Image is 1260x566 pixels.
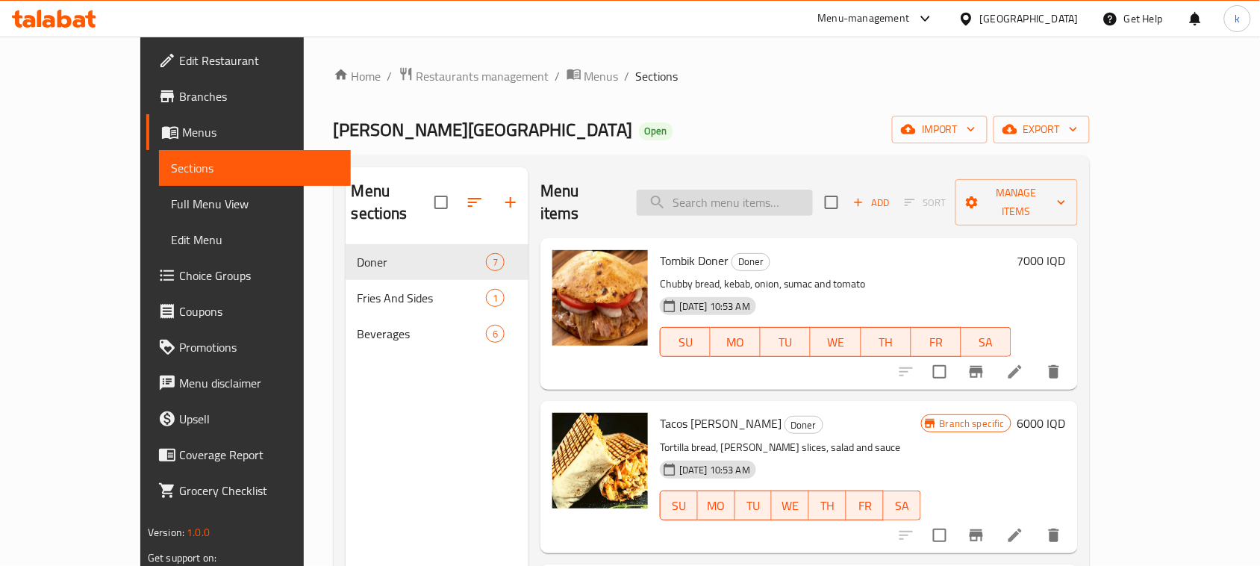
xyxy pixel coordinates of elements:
[487,291,504,305] span: 1
[673,299,756,314] span: [DATE] 10:53 AM
[785,416,823,434] div: Doner
[816,187,847,218] span: Select section
[182,123,339,141] span: Menus
[146,365,351,401] a: Menu disclaimer
[660,412,782,435] span: Tacos [PERSON_NAME]
[851,194,891,211] span: Add
[660,249,729,272] span: Tombik Doner
[904,120,976,139] span: import
[346,280,528,316] div: Fries And Sides1
[911,327,961,357] button: FR
[358,253,486,271] div: Doner
[179,52,339,69] span: Edit Restaurant
[179,446,339,464] span: Coverage Report
[890,495,915,517] span: SA
[884,491,921,520] button: SA
[352,180,434,225] h2: Menu sections
[895,191,955,214] span: Select section first
[187,523,210,542] span: 1.0.0
[159,222,351,258] a: Edit Menu
[934,417,1011,431] span: Branch specific
[493,184,528,220] button: Add section
[1017,413,1066,434] h6: 6000 IQD
[660,491,698,520] button: SU
[846,491,884,520] button: FR
[146,437,351,473] a: Coverage Report
[487,327,504,341] span: 6
[967,332,1005,353] span: SA
[159,186,351,222] a: Full Menu View
[711,327,761,357] button: MO
[717,332,755,353] span: MO
[552,250,648,346] img: Tombik Doner
[867,332,905,353] span: TH
[958,354,994,390] button: Branch-specific-item
[346,244,528,280] div: Doner7
[639,125,673,137] span: Open
[146,43,351,78] a: Edit Restaurant
[667,495,692,517] span: SU
[994,116,1090,143] button: export
[146,293,351,329] a: Coupons
[815,495,840,517] span: TH
[809,491,846,520] button: TH
[399,66,549,86] a: Restaurants management
[1235,10,1240,27] span: k
[667,332,705,353] span: SU
[761,327,811,357] button: TU
[847,191,895,214] button: Add
[636,67,679,85] span: Sections
[179,302,339,320] span: Coupons
[179,87,339,105] span: Branches
[847,191,895,214] span: Add item
[417,67,549,85] span: Restaurants management
[146,258,351,293] a: Choice Groups
[1006,526,1024,544] a: Edit menu item
[148,523,184,542] span: Version:
[171,195,339,213] span: Full Menu View
[584,67,619,85] span: Menus
[552,413,648,509] img: Tacos Doner
[179,374,339,392] span: Menu disclaimer
[637,190,813,216] input: search
[358,325,486,343] span: Beverages
[967,184,1066,221] span: Manage items
[673,463,756,477] span: [DATE] 10:53 AM
[171,231,339,249] span: Edit Menu
[179,338,339,356] span: Promotions
[1036,354,1072,390] button: delete
[146,329,351,365] a: Promotions
[346,316,528,352] div: Beverages6
[457,184,493,220] span: Sort sections
[955,179,1078,226] button: Manage items
[772,491,809,520] button: WE
[334,66,1090,86] nav: breadcrumb
[146,114,351,150] a: Menus
[639,122,673,140] div: Open
[732,253,770,271] div: Doner
[358,289,486,307] div: Fries And Sides
[334,113,633,146] span: [PERSON_NAME][GEOGRAPHIC_DATA]
[146,401,351,437] a: Upsell
[171,159,339,177] span: Sections
[958,517,994,553] button: Branch-specific-item
[698,491,735,520] button: MO
[1005,120,1078,139] span: export
[917,332,955,353] span: FR
[818,10,910,28] div: Menu-management
[334,67,381,85] a: Home
[735,491,773,520] button: TU
[625,67,630,85] li: /
[486,289,505,307] div: items
[861,327,911,357] button: TH
[785,417,823,434] span: Doner
[924,356,955,388] span: Select to update
[567,66,619,86] a: Menus
[811,327,861,357] button: WE
[159,150,351,186] a: Sections
[741,495,767,517] span: TU
[1017,250,1066,271] h6: 7000 IQD
[425,187,457,218] span: Select all sections
[704,495,729,517] span: MO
